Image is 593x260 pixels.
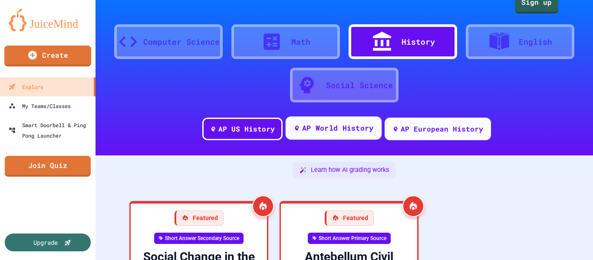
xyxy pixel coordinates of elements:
div: Computer Science [143,36,220,48]
div: AP World History [302,123,373,134]
div: Featured [175,211,224,226]
div: History [402,36,435,48]
div: My Teams/Classes [9,101,71,111]
a: Join Quiz [5,156,91,177]
div: Short Answer Secondary Source [154,233,244,244]
div: Social Science [326,79,393,91]
div: Explore [9,82,43,92]
div: AP US History [218,124,275,134]
div: Featured [325,211,374,226]
a: Create [4,46,91,66]
div: Math [291,36,310,48]
div: AP European History [401,124,483,134]
div: English [519,36,552,48]
div: Upgrade [33,238,58,247]
img: logo-orange.svg [9,9,87,31]
div: Short Answer Primary Source [308,233,391,244]
span: Learn how AI grading works [311,165,389,175]
div: Smart Doorbell & Ping Pong Launcher [9,120,92,141]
